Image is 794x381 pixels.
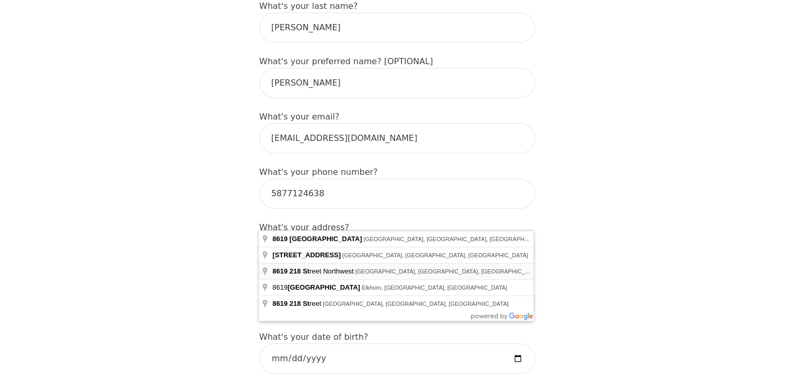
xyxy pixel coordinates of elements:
[259,167,378,177] label: What's your phone number?
[259,222,349,232] label: What's your address?
[290,267,310,275] span: 218 St
[259,332,369,342] label: What's your date of birth?
[259,1,358,11] label: What's your last name?
[362,284,507,291] span: Elkhorn, [GEOGRAPHIC_DATA], [GEOGRAPHIC_DATA]
[288,283,360,291] span: [GEOGRAPHIC_DATA]
[259,56,433,66] label: What's your preferred name? [OPTIONAL]
[259,112,340,122] label: What's your email?
[259,343,535,374] input: Date of Birth
[272,251,341,259] span: [STREET_ADDRESS]
[342,252,528,258] span: [GEOGRAPHIC_DATA], [GEOGRAPHIC_DATA], [GEOGRAPHIC_DATA]
[323,301,508,307] span: [GEOGRAPHIC_DATA], [GEOGRAPHIC_DATA], [GEOGRAPHIC_DATA]
[272,267,288,275] span: 8619
[272,283,362,291] span: 8619
[272,300,323,307] span: reet
[355,268,541,275] span: [GEOGRAPHIC_DATA], [GEOGRAPHIC_DATA], [GEOGRAPHIC_DATA]
[272,235,288,243] span: 8619
[290,235,362,243] span: [GEOGRAPHIC_DATA]
[363,236,549,242] span: [GEOGRAPHIC_DATA], [GEOGRAPHIC_DATA], [GEOGRAPHIC_DATA]
[272,300,310,307] span: 8619 218 St
[272,267,355,275] span: reet Northwest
